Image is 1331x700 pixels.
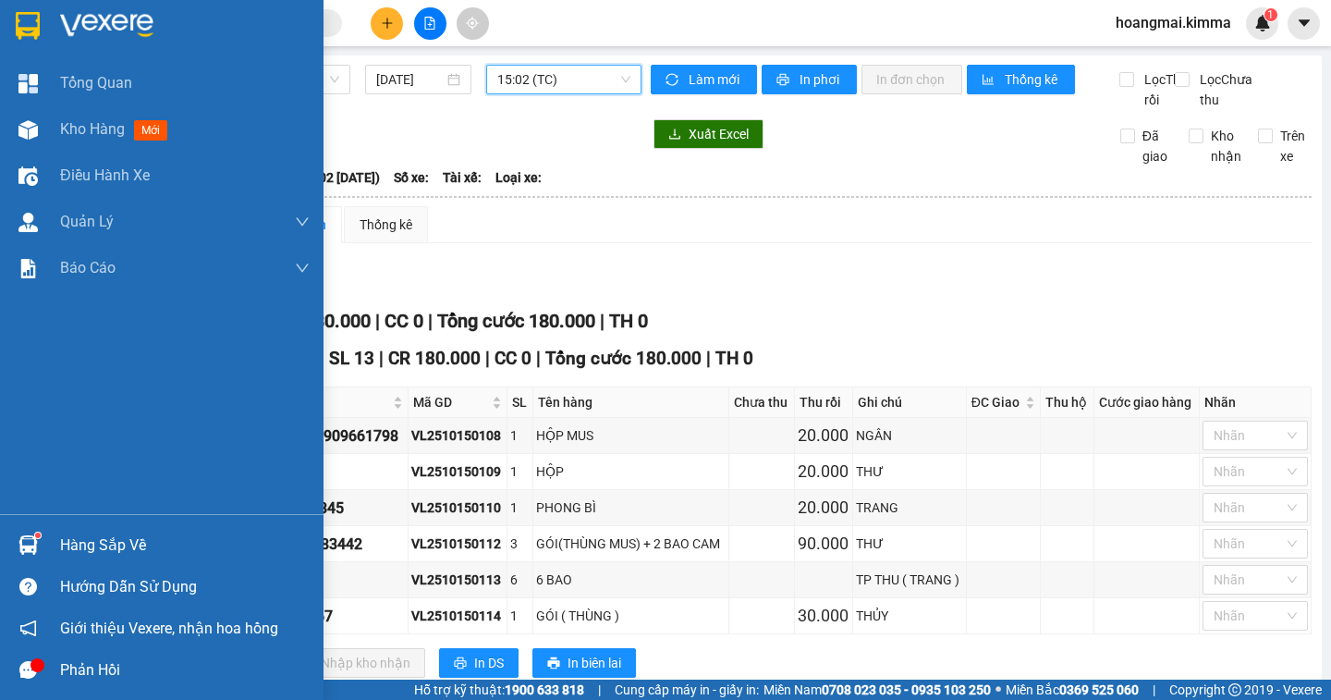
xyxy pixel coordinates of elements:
[536,348,541,369] span: |
[60,657,310,684] div: Phản hồi
[457,7,489,40] button: aim
[1228,683,1241,696] span: copyright
[1273,126,1313,166] span: Trên xe
[376,69,444,90] input: 15/10/2025
[1153,680,1155,700] span: |
[532,648,636,678] button: printerIn biên lai
[762,65,857,94] button: printerIn phơi
[411,606,504,626] div: VL2510150114
[536,606,726,626] div: GÓI ( THÙNG )
[795,387,854,418] th: Thu rồi
[411,497,504,518] div: VL2510150110
[1101,11,1246,34] span: hoangmai.kimma
[320,348,324,369] span: |
[495,167,542,188] span: Loại xe:
[982,73,997,88] span: bar-chart
[822,682,991,697] strong: 0708 023 035 - 0935 103 250
[856,425,962,446] div: NGÂN
[668,128,681,142] span: download
[1203,126,1249,166] span: Kho nhận
[1296,15,1313,31] span: caret-down
[689,69,742,90] span: Làm mới
[1005,69,1060,90] span: Thống kê
[861,65,962,94] button: In đơn chọn
[413,392,488,412] span: Mã GD
[568,653,621,673] span: In biên lai
[495,348,531,369] span: CC 0
[510,570,530,590] div: 6
[856,570,962,590] div: TP THU ( TRANG )
[510,606,530,626] div: 1
[60,256,116,279] span: Báo cáo
[18,259,38,278] img: solution-icon
[1264,8,1277,21] sup: 1
[409,526,507,562] td: VL2510150112
[1267,8,1274,21] span: 1
[60,210,114,233] span: Quản Lý
[497,66,630,93] span: 15:02 (TC)
[798,423,850,448] div: 20.000
[379,348,384,369] span: |
[798,459,850,485] div: 20.000
[18,74,38,93] img: dashboard-icon
[798,495,850,521] div: 20.000
[615,680,759,700] span: Cung cấp máy in - giấy in:
[665,73,681,88] span: sync
[18,120,38,140] img: warehouse-icon
[454,657,467,671] span: printer
[510,497,530,518] div: 1
[295,215,310,229] span: down
[507,387,533,418] th: SL
[653,119,763,149] button: downloadXuất Excel
[60,617,278,640] span: Giới thiệu Vexere, nhận hoa hồng
[360,215,412,235] div: Thống kê
[1204,392,1306,412] div: Nhãn
[60,532,310,559] div: Hàng sắp về
[1288,7,1320,40] button: caret-down
[510,461,530,482] div: 1
[856,534,962,554] div: THƯ
[510,534,530,554] div: 3
[971,392,1021,412] span: ĐC Giao
[394,167,429,188] span: Số xe:
[776,73,792,88] span: printer
[437,310,595,332] span: Tổng cước 180.000
[381,17,394,30] span: plus
[409,454,507,490] td: VL2510150109
[134,120,167,141] span: mới
[689,124,749,144] span: Xuất Excel
[411,461,504,482] div: VL2510150109
[375,310,380,332] span: |
[439,648,519,678] button: printerIn DS
[414,7,446,40] button: file-add
[1041,387,1094,418] th: Thu hộ
[651,65,757,94] button: syncLàm mới
[853,387,966,418] th: Ghi chú
[1135,126,1175,166] span: Đã giao
[443,167,482,188] span: Tài xế:
[409,598,507,634] td: VL2510150114
[423,17,436,30] span: file-add
[856,497,962,518] div: TRANG
[409,418,507,454] td: VL2510150108
[18,166,38,186] img: warehouse-icon
[800,69,842,90] span: In phơi
[411,534,504,554] div: VL2510150112
[729,387,795,418] th: Chưa thu
[18,213,38,232] img: warehouse-icon
[505,682,584,697] strong: 1900 633 818
[19,661,37,679] span: message
[1192,69,1257,110] span: Lọc Chưa thu
[856,606,962,626] div: THỦY
[763,680,991,700] span: Miền Nam
[706,348,711,369] span: |
[409,490,507,526] td: VL2510150110
[18,535,38,555] img: warehouse-icon
[474,653,504,673] span: In DS
[1094,387,1200,418] th: Cước giao hàng
[295,261,310,276] span: down
[715,348,753,369] span: TH 0
[995,686,1001,694] span: ⚪️
[1137,69,1191,110] span: Lọc Thu rồi
[856,461,962,482] div: THƯ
